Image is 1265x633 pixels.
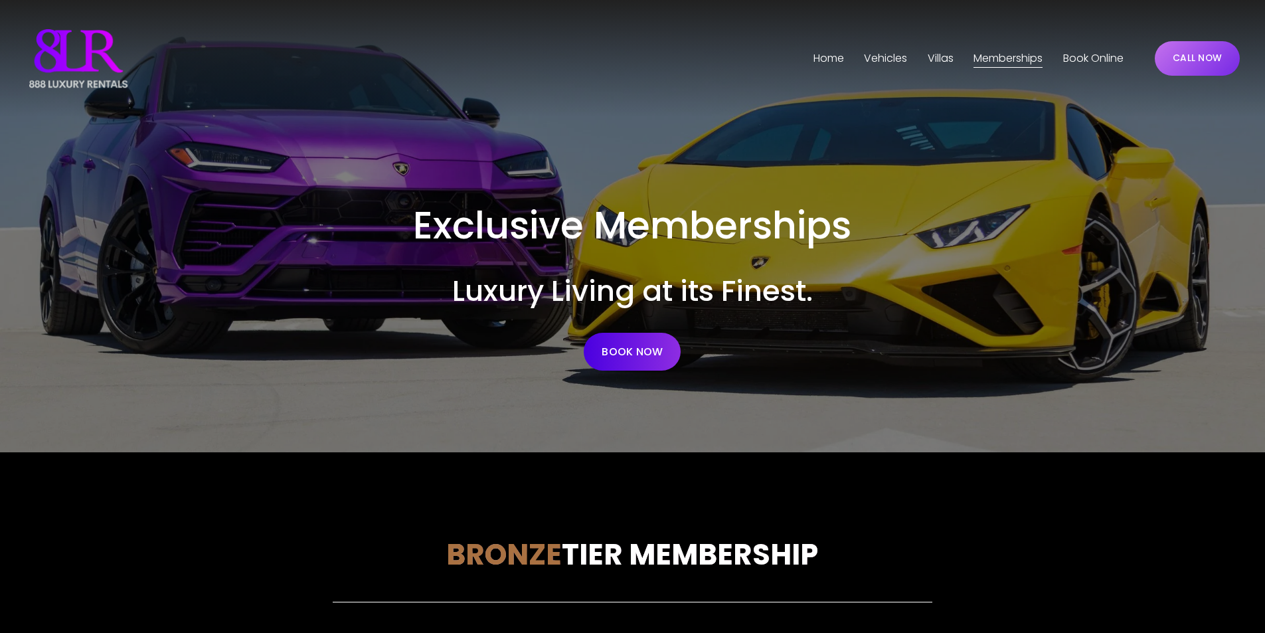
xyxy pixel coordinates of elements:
[584,333,681,371] a: BOOK NOW
[813,48,844,69] a: Home
[413,199,851,252] span: Exclusive Memberships
[562,534,818,575] strong: TIER MEMBERSHIP
[928,48,954,69] a: folder dropdown
[177,272,1088,310] h3: Luxury Living at its Finest.
[973,48,1043,69] a: Memberships
[864,48,907,69] a: folder dropdown
[1155,41,1240,76] a: CALL NOW
[1063,48,1124,69] a: Book Online
[928,49,954,68] span: Villas
[864,49,907,68] span: Vehicles
[25,25,131,92] img: Luxury Car &amp; Home Rentals For Every Occasion
[446,534,562,575] strong: BRONZE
